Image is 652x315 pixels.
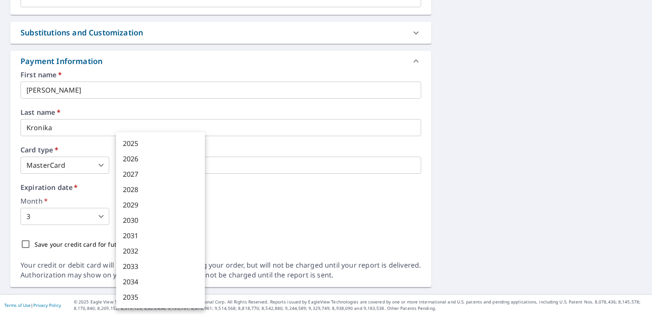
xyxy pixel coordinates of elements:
li: 2027 [116,166,205,182]
li: 2033 [116,259,205,274]
li: 2025 [116,136,205,151]
li: 2035 [116,289,205,305]
li: 2032 [116,243,205,259]
li: 2031 [116,228,205,243]
li: 2030 [116,213,205,228]
li: 2028 [116,182,205,197]
li: 2034 [116,274,205,289]
li: 2029 [116,197,205,213]
li: 2026 [116,151,205,166]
